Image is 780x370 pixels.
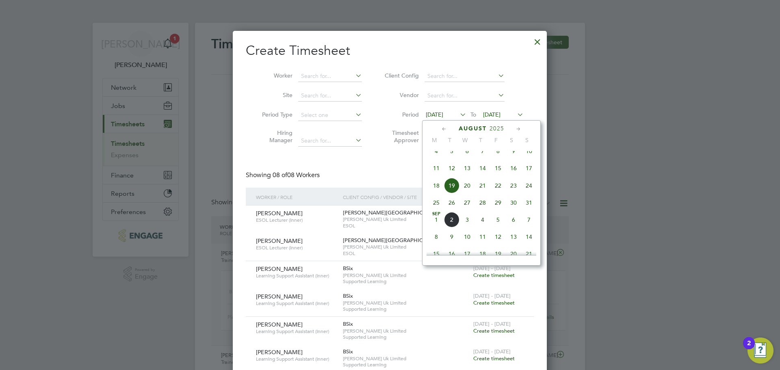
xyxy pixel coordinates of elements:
[504,136,519,144] span: S
[256,111,292,118] label: Period Type
[519,136,535,144] span: S
[457,136,473,144] span: W
[459,160,475,176] span: 13
[444,246,459,262] span: 16
[506,178,521,193] span: 23
[341,188,471,206] div: Client Config / Vendor / Site
[256,293,303,300] span: [PERSON_NAME]
[473,327,515,334] span: Create timesheet
[475,178,490,193] span: 21
[425,90,505,102] input: Search for...
[506,212,521,227] span: 6
[256,72,292,79] label: Worker
[475,246,490,262] span: 18
[256,273,337,279] span: Learning Support Assistant (Inner)
[429,195,444,210] span: 25
[459,178,475,193] span: 20
[444,160,459,176] span: 12
[343,355,469,362] span: [PERSON_NAME] Uk Limited
[343,209,440,216] span: [PERSON_NAME][GEOGRAPHIC_DATA]
[256,348,303,356] span: [PERSON_NAME]
[256,245,337,251] span: ESOL Lecturer (Inner)
[747,338,773,364] button: Open Resource Center, 2 new notifications
[490,178,506,193] span: 22
[490,125,504,132] span: 2025
[256,328,337,335] span: Learning Support Assistant (Inner)
[475,195,490,210] span: 28
[256,237,303,245] span: [PERSON_NAME]
[459,229,475,245] span: 10
[444,178,459,193] span: 19
[427,136,442,144] span: M
[444,212,459,227] span: 2
[256,356,337,362] span: Learning Support Assistant (Inner)
[521,212,537,227] span: 7
[473,299,515,306] span: Create timesheet
[506,160,521,176] span: 16
[473,348,511,355] span: [DATE] - [DATE]
[444,229,459,245] span: 9
[521,195,537,210] span: 31
[254,188,341,206] div: Worker / Role
[429,160,444,176] span: 11
[425,71,505,82] input: Search for...
[473,265,511,272] span: [DATE] - [DATE]
[442,136,457,144] span: T
[343,300,469,306] span: [PERSON_NAME] Uk Limited
[343,292,353,299] span: BSix
[429,212,444,216] span: Sep
[256,321,303,328] span: [PERSON_NAME]
[298,90,362,102] input: Search for...
[382,72,419,79] label: Client Config
[459,143,475,159] span: 6
[473,320,511,327] span: [DATE] - [DATE]
[246,171,321,180] div: Showing
[343,244,469,250] span: [PERSON_NAME] Uk Limited
[298,110,362,121] input: Select one
[343,278,469,285] span: Supported Learning
[273,171,320,179] span: 08 Workers
[256,129,292,144] label: Hiring Manager
[521,178,537,193] span: 24
[429,246,444,262] span: 15
[459,195,475,210] span: 27
[473,355,515,362] span: Create timesheet
[483,111,500,118] span: [DATE]
[459,212,475,227] span: 3
[256,217,337,223] span: ESOL Lecturer (Inner)
[506,229,521,245] span: 13
[246,42,534,59] h2: Create Timesheet
[429,143,444,159] span: 4
[298,135,362,147] input: Search for...
[256,210,303,217] span: [PERSON_NAME]
[521,246,537,262] span: 21
[473,136,488,144] span: T
[521,160,537,176] span: 17
[429,212,444,227] span: 1
[343,361,469,368] span: Supported Learning
[343,265,353,272] span: BSix
[475,160,490,176] span: 14
[490,143,506,159] span: 8
[459,125,487,132] span: August
[256,300,337,307] span: Learning Support Assistant (Inner)
[490,212,506,227] span: 5
[506,246,521,262] span: 20
[273,171,287,179] span: 08 of
[429,178,444,193] span: 18
[444,143,459,159] span: 5
[343,250,469,257] span: ESOL
[382,91,419,99] label: Vendor
[475,212,490,227] span: 4
[382,129,419,144] label: Timesheet Approver
[468,109,479,120] span: To
[747,343,751,354] div: 2
[444,195,459,210] span: 26
[490,160,506,176] span: 15
[506,195,521,210] span: 30
[343,223,469,229] span: ESOL
[473,292,511,299] span: [DATE] - [DATE]
[488,136,504,144] span: F
[343,237,440,244] span: [PERSON_NAME][GEOGRAPHIC_DATA]
[343,348,353,355] span: BSix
